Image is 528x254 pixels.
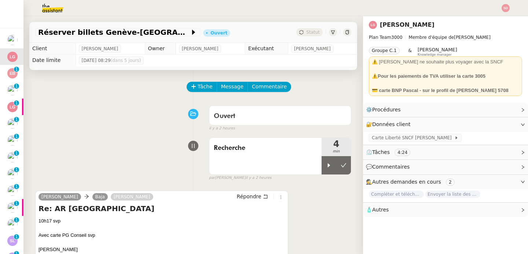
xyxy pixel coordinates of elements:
div: ⚙️Procédures [363,103,528,117]
p: 1 [15,84,18,90]
div: ⚠️ [PERSON_NAME] ne souhaite plus voyager avec la SNCF [372,58,519,66]
span: Ouvert [214,113,235,119]
nz-badge-sup: 1 [14,117,19,122]
nz-badge-sup: 1 [14,134,19,139]
span: ⚙️ [366,106,404,114]
img: svg [7,102,18,112]
span: Tâches [372,149,390,155]
div: 🧴Autres [363,203,528,217]
span: Répondre [237,193,261,200]
button: Tâche [187,82,217,92]
button: Message [217,82,248,92]
button: Commentaire [247,82,291,92]
img: svg [7,52,18,62]
img: users%2FpftfpH3HWzRMeZpe6E7kXDgO5SJ3%2Favatar%2Fa3cc7090-f8ed-4df9-82e0-3c63ac65f9dd [7,202,18,213]
span: Carte Liberté SNCF [PERSON_NAME] [372,134,454,141]
td: Owner [145,43,176,55]
img: svg [369,21,377,29]
p: 1 [15,151,18,157]
span: [PERSON_NAME] [418,47,457,52]
span: 4 [322,140,351,148]
td: Exécutant [245,43,288,55]
span: Autres demandes en cours [372,179,441,185]
p: 1 [15,67,18,73]
span: Plan Team [369,35,391,40]
span: Tâche [198,82,213,91]
a: [PERSON_NAME] [38,194,81,200]
a: [PERSON_NAME] [380,21,434,28]
span: il y a 2 heures [246,175,272,181]
div: 💬Commentaires [363,160,528,174]
div: Ouvert [210,31,227,35]
span: Commentaire [252,82,287,91]
nz-tag: 2 [446,178,455,186]
p: 1 [15,234,18,241]
span: Message [221,82,243,91]
nz-badge-sup: 1 [14,67,19,72]
strong: Pour les paiements de TVA utiliser la carte 3005 [378,73,485,79]
nz-badge-sup: 1 [14,184,19,189]
p: 1 [15,217,18,224]
span: [PERSON_NAME] [82,45,118,52]
span: Commentaires [372,164,410,170]
span: (dans 5 jours) [111,58,141,63]
p: 1 [15,134,18,140]
span: Baja [95,194,105,199]
span: [PERSON_NAME] [369,34,522,41]
span: 🔐 [366,120,414,129]
span: Statut [306,30,320,35]
nz-tag: Groupe C.1 [369,47,400,54]
small: [PERSON_NAME] [209,175,271,181]
span: il y a 2 heures [209,125,235,132]
span: Procédures [372,107,401,113]
p: 1 [15,100,18,107]
img: svg [7,236,18,246]
p: 1 [15,201,18,207]
div: Avec carte PG Conseil svp [38,232,285,239]
img: users%2FlTfsyV2F6qPWZMLkCFFmx0QkZeu2%2Favatar%2FChatGPT%20Image%201%20aou%CC%82t%202025%2C%2011_0... [7,152,18,162]
h4: Re: AR [GEOGRAPHIC_DATA] [38,203,285,214]
td: Date limite [29,55,76,66]
span: Envoyer la liste des virements [425,191,480,198]
span: 🕵️ [366,179,458,185]
span: par [209,175,215,181]
span: ⏲️ [366,149,417,155]
span: Membre d'équipe de [409,35,454,40]
img: users%2F9GXHdUEgf7ZlSXdwo7B3iBDT3M02%2Favatar%2Fimages.jpeg [7,169,18,179]
img: svg [7,68,18,78]
img: users%2FNsDxpgzytqOlIY2WSYlFcHtx26m1%2Favatar%2F8901.jpg [7,35,18,45]
span: & [408,47,412,56]
span: Réserver billets Genève-[GEOGRAPHIC_DATA] [38,29,190,36]
p: 1 [15,117,18,124]
span: 🧴 [366,207,389,213]
div: 🕵️Autres demandes en cours 2 [363,175,528,189]
span: Recherche [214,143,317,154]
div: 🔐Données client [363,117,528,132]
img: users%2FUQAb0KOQcGeNVnssJf9NPUNij7Q2%2Favatar%2F2b208627-fdf6-43a8-9947-4b7c303c77f2 [7,135,18,146]
span: Données client [372,121,411,127]
nz-badge-sup: 1 [14,84,19,89]
nz-tag: 4:24 [395,149,410,156]
img: users%2FlTfsyV2F6qPWZMLkCFFmx0QkZeu2%2Favatar%2FChatGPT%20Image%201%20aou%CC%82t%202025%2C%2011_0... [7,85,18,95]
div: ⚠️ [372,73,519,80]
nz-badge-sup: 1 [14,151,19,156]
span: 💬 [366,164,413,170]
app-user-label: Knowledge manager [418,47,457,56]
img: users%2F9GXHdUEgf7ZlSXdwo7B3iBDT3M02%2Favatar%2Fimages.jpeg [7,185,18,196]
div: ⏲️Tâches 4:24 [363,145,528,159]
nz-badge-sup: 1 [14,201,19,206]
nz-badge-sup: 1 [14,100,19,106]
span: [PERSON_NAME] [294,45,331,52]
span: Knowledge manager [418,53,452,57]
img: svg [502,4,510,12]
nz-badge-sup: 1 [14,234,19,239]
p: 1 [15,167,18,174]
img: users%2F9GXHdUEgf7ZlSXdwo7B3iBDT3M02%2Favatar%2Fimages.jpeg [7,118,18,129]
img: users%2F9GXHdUEgf7ZlSXdwo7B3iBDT3M02%2Favatar%2Fimages.jpeg [7,219,18,229]
td: Client [29,43,76,55]
span: 3000 [391,35,403,40]
span: Autres [372,207,389,213]
span: min [322,148,351,155]
strong: 💳 carte BNP Pascal - sur le profil de [PERSON_NAME] 5708 [372,88,509,93]
p: 1 [15,184,18,191]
